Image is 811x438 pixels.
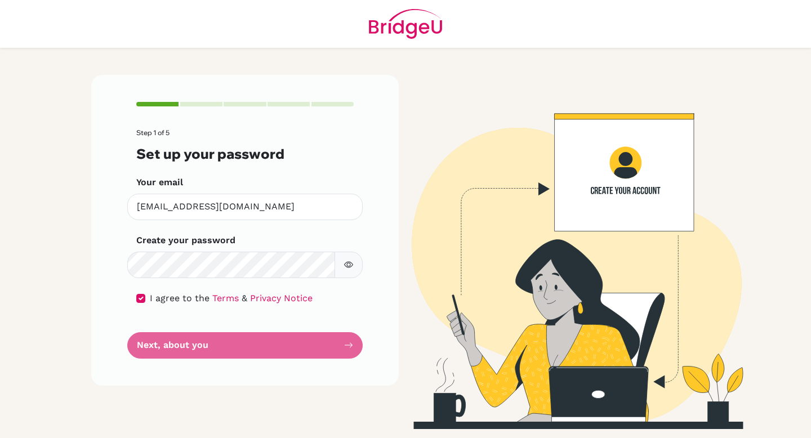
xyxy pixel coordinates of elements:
[127,194,363,220] input: Insert your email*
[136,128,170,137] span: Step 1 of 5
[136,234,235,247] label: Create your password
[250,293,313,303] a: Privacy Notice
[150,293,210,303] span: I agree to the
[136,176,183,189] label: Your email
[136,146,354,162] h3: Set up your password
[212,293,239,303] a: Terms
[242,293,247,303] span: &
